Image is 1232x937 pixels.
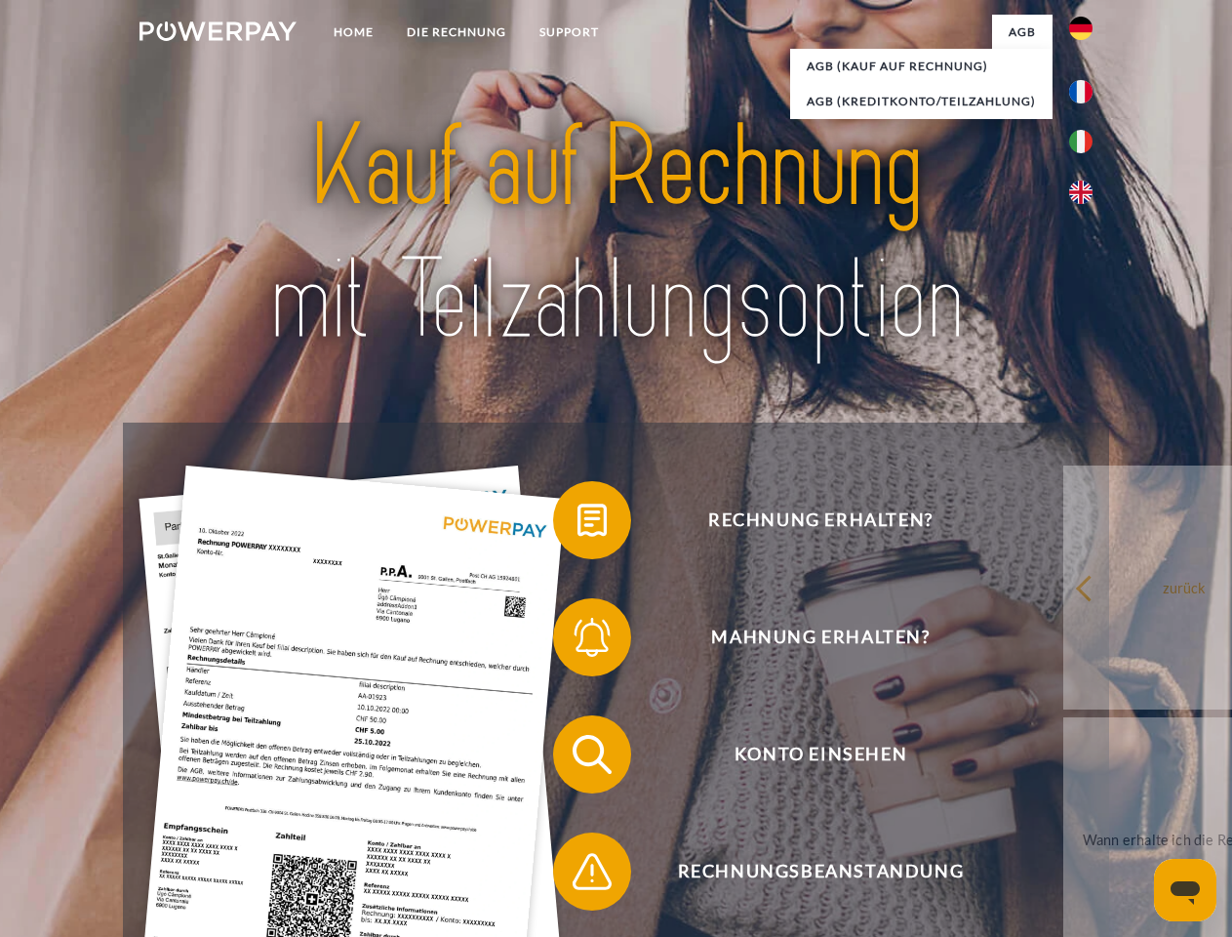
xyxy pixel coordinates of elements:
[139,21,297,41] img: logo-powerpay-white.svg
[1154,859,1216,921] iframe: Schaltfläche zum Öffnen des Messaging-Fensters
[581,715,1059,794] span: Konto einsehen
[553,481,1060,559] button: Rechnung erhalten?
[790,84,1053,119] a: AGB (Kreditkonto/Teilzahlung)
[523,15,616,50] a: SUPPORT
[568,496,616,545] img: qb_bill.svg
[581,481,1059,559] span: Rechnung erhalten?
[568,847,616,896] img: qb_warning.svg
[1069,17,1093,40] img: de
[553,598,1060,676] button: Mahnung erhalten?
[553,715,1060,794] button: Konto einsehen
[390,15,523,50] a: DIE RECHNUNG
[568,613,616,662] img: qb_bell.svg
[553,833,1060,911] button: Rechnungsbeanstandung
[1069,80,1093,103] img: fr
[186,94,1046,374] img: title-powerpay_de.svg
[790,49,1053,84] a: AGB (Kauf auf Rechnung)
[317,15,390,50] a: Home
[581,833,1059,911] span: Rechnungsbeanstandung
[1069,130,1093,153] img: it
[568,730,616,779] img: qb_search.svg
[992,15,1053,50] a: agb
[1069,181,1093,204] img: en
[581,598,1059,676] span: Mahnung erhalten?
